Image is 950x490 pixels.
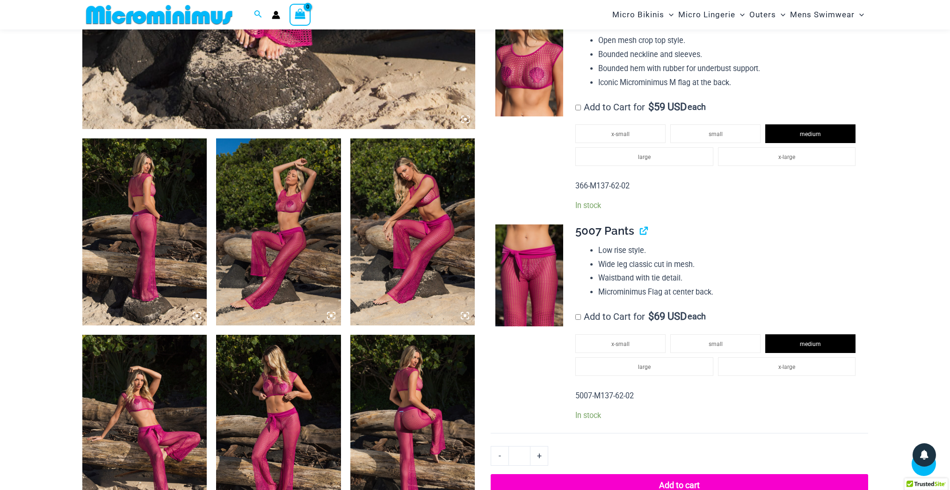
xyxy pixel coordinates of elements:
span: large [638,364,651,370]
li: Open mesh crop top style. [598,34,860,48]
span: 5007 Pants [575,224,634,238]
li: Bounded neckline and sleeves. [598,48,860,62]
span: Mens Swimwear [790,3,855,27]
img: MM SHOP LOGO FLAT [82,4,236,25]
li: medium [765,124,856,143]
li: Microminimus Flag at center back. [598,285,860,299]
li: small [670,124,761,143]
p: 366-M137-62-02 [575,179,860,193]
span: medium [800,341,821,347]
span: Micro Bikinis [612,3,664,27]
label: Add to Cart for [575,311,706,322]
li: x-small [575,334,666,353]
span: $ [648,310,654,322]
li: x-small [575,124,666,143]
a: Search icon link [254,9,262,21]
li: Low rise style. [598,244,860,258]
span: $ [648,101,654,113]
span: large [638,154,651,160]
span: 59 USD [648,102,687,112]
img: Show Stopper Fuchsia 366 Top 5007 pants [216,138,341,325]
span: Outers [749,3,776,27]
span: each [688,312,706,321]
a: Micro LingerieMenu ToggleMenu Toggle [676,3,747,27]
span: x-large [778,154,795,160]
li: Bounded hem with rubber for underbust support. [598,62,860,76]
input: Add to Cart for$59 USD each [575,105,581,110]
li: large [575,147,713,166]
p: 5007-M137-62-02 [575,389,860,403]
li: Wide leg classic cut in mesh. [598,258,860,272]
p: In stock [575,411,860,420]
span: small [709,341,723,347]
img: Show Stopper Fuchsia 366 Top 5007 pants [495,15,563,117]
span: Menu Toggle [776,3,785,27]
span: medium [800,131,821,137]
li: x-large [718,357,856,376]
input: Product quantity [508,446,530,466]
a: + [530,446,548,466]
span: Menu Toggle [735,3,745,27]
li: Waistband with tie detail. [598,271,860,285]
a: Account icon link [272,11,280,19]
span: x-large [778,364,795,370]
li: large [575,357,713,376]
p: In stock [575,201,860,210]
span: 69 USD [648,312,687,321]
img: Show Stopper Fuchsia 366 Top 5007 pants [82,138,207,325]
a: OutersMenu ToggleMenu Toggle [747,3,788,27]
img: Show Stopper Fuchsia 366 Top 5007 pants [350,138,475,325]
label: Add to Cart for [575,101,706,113]
span: Menu Toggle [855,3,864,27]
li: Iconic Microminimus M flag at the back. [598,76,860,90]
span: Menu Toggle [664,3,674,27]
span: x-small [611,341,630,347]
li: x-large [718,147,856,166]
span: Micro Lingerie [678,3,735,27]
nav: Site Navigation [609,1,868,28]
a: Micro BikinisMenu ToggleMenu Toggle [610,3,676,27]
img: Show Stopper Fuchsia 366 Top 5007 pants [495,224,563,326]
li: medium [765,334,856,353]
a: View Shopping Cart, empty [290,4,311,25]
input: Add to Cart for$69 USD each [575,314,581,320]
a: Mens SwimwearMenu ToggleMenu Toggle [788,3,866,27]
span: x-small [611,131,630,137]
a: - [491,446,508,466]
span: small [709,131,723,137]
li: small [670,334,761,353]
span: each [688,102,706,112]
